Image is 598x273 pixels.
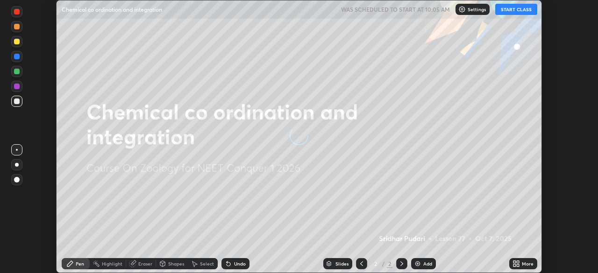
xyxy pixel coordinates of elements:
div: Add [423,261,432,266]
div: 2 [387,259,392,268]
p: Chemical co ordination and integration [62,6,162,13]
div: 2 [371,261,380,266]
h5: WAS SCHEDULED TO START AT 10:05 AM [341,5,450,14]
div: Undo [234,261,246,266]
img: class-settings-icons [458,6,466,13]
div: Slides [335,261,349,266]
div: / [382,261,385,266]
button: START CLASS [495,4,537,15]
div: Select [200,261,214,266]
div: More [522,261,534,266]
img: add-slide-button [414,260,421,267]
div: Pen [76,261,84,266]
div: Shapes [168,261,184,266]
div: Highlight [102,261,122,266]
p: Settings [468,7,486,12]
div: Eraser [138,261,152,266]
